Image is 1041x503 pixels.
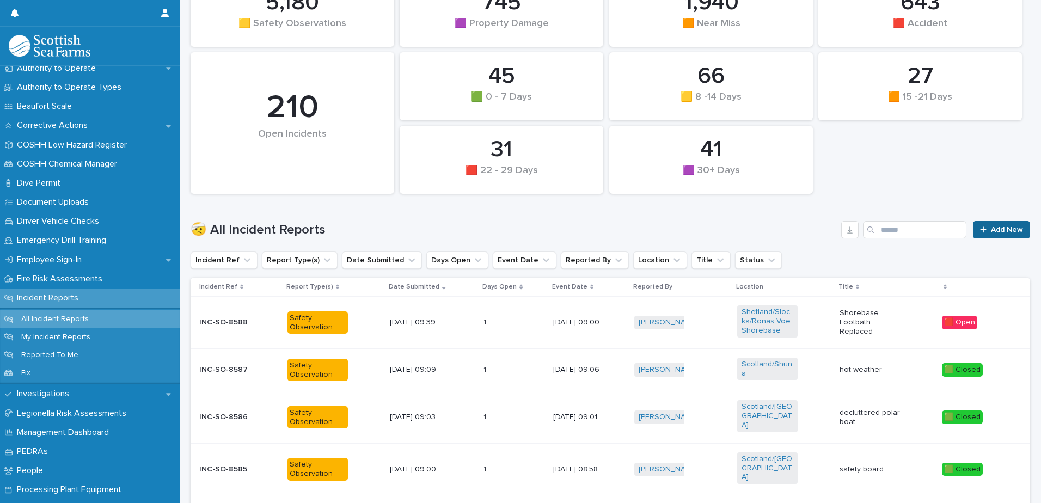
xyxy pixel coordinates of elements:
[418,63,585,90] div: 45
[482,281,517,293] p: Days Open
[390,465,450,474] p: [DATE] 09:00
[840,408,900,427] p: decluttered polar boat
[742,360,793,378] a: Scotland/Shuna
[736,281,763,293] p: Location
[13,159,126,169] p: COSHH Chemical Manager
[840,465,900,474] p: safety board
[639,318,698,327] a: [PERSON_NAME]
[191,391,1030,443] tr: INC-SO-8586Safety Observation[DATE] 09:0311 [DATE] 09:01[PERSON_NAME] Scotland/[GEOGRAPHIC_DATA] ...
[628,63,794,90] div: 66
[287,359,348,382] div: Safety Observation
[483,410,488,422] p: 1
[483,463,488,474] p: 1
[287,311,348,334] div: Safety Observation
[639,365,698,375] a: [PERSON_NAME]
[553,465,614,474] p: [DATE] 08:58
[742,308,793,335] a: Shetland/Slocka/Ronas Voe Shorebase
[483,316,488,327] p: 1
[199,413,260,422] p: INC-SO-8586
[199,281,237,293] p: Incident Ref
[191,251,258,269] button: Incident Ref
[633,281,672,293] p: Reported By
[742,455,793,482] a: Scotland/[GEOGRAPHIC_DATA]
[13,389,78,399] p: Investigations
[837,63,1003,90] div: 27
[973,221,1030,238] a: Add New
[552,281,587,293] p: Event Date
[13,178,69,188] p: Dive Permit
[418,18,585,41] div: 🟪 Property Damage
[191,348,1030,391] tr: INC-SO-8587Safety Observation[DATE] 09:0911 [DATE] 09:06[PERSON_NAME] Scotland/Shuna hot weather🟩...
[628,165,794,188] div: 🟪 30+ Days
[633,251,687,269] button: Location
[13,351,87,360] p: Reported To Me
[13,446,57,457] p: PEDRAs
[191,222,837,238] h1: 🤕 All Incident Reports
[742,402,793,430] a: Scotland/[GEOGRAPHIC_DATA]
[342,251,422,269] button: Date Submitted
[628,136,794,163] div: 41
[287,406,348,429] div: Safety Observation
[287,458,348,481] div: Safety Observation
[628,18,794,41] div: 🟧 Near Miss
[639,465,698,474] a: [PERSON_NAME]
[13,140,136,150] p: COSHH Low Hazard Register
[286,281,333,293] p: Report Type(s)
[837,91,1003,114] div: 🟧 15 -21 Days
[691,251,731,269] button: Title
[13,101,81,112] p: Beaufort Scale
[390,365,450,375] p: [DATE] 09:09
[840,365,900,375] p: hot weather
[493,251,556,269] button: Event Date
[390,413,450,422] p: [DATE] 09:03
[13,274,111,284] p: Fire Risk Assessments
[13,235,115,246] p: Emergency Drill Training
[837,18,1003,41] div: 🟥 Accident
[13,427,118,438] p: Management Dashboard
[191,443,1030,495] tr: INC-SO-8585Safety Observation[DATE] 09:0011 [DATE] 08:58[PERSON_NAME] Scotland/[GEOGRAPHIC_DATA] ...
[390,318,450,327] p: [DATE] 09:39
[13,82,130,93] p: Authority to Operate Types
[418,136,585,163] div: 31
[13,408,135,419] p: Legionella Risk Assessments
[553,318,614,327] p: [DATE] 09:00
[209,128,376,163] div: Open Incidents
[13,255,90,265] p: Employee Sign-In
[942,363,983,377] div: 🟩 Closed
[838,281,853,293] p: Title
[553,365,614,375] p: [DATE] 09:06
[199,318,260,327] p: INC-SO-8588
[13,465,52,476] p: People
[942,463,983,476] div: 🟩 Closed
[863,221,966,238] input: Search
[13,484,130,495] p: Processing Plant Equipment
[628,91,794,114] div: 🟨 8 -14 Days
[561,251,629,269] button: Reported By
[483,363,488,375] p: 1
[426,251,488,269] button: Days Open
[13,369,39,378] p: Fix
[735,251,782,269] button: Status
[553,413,614,422] p: [DATE] 09:01
[13,216,108,226] p: Driver Vehicle Checks
[13,293,87,303] p: Incident Reports
[418,91,585,114] div: 🟩 0 - 7 Days
[209,18,376,41] div: 🟨 Safety Observations
[191,297,1030,348] tr: INC-SO-8588Safety Observation[DATE] 09:3911 [DATE] 09:00[PERSON_NAME] Shetland/Slocka/Ronas Voe S...
[199,465,260,474] p: INC-SO-8585
[13,63,105,73] p: Authority to Operate
[942,316,977,329] div: 🟥 Open
[209,88,376,127] div: 210
[418,165,585,188] div: 🟥 22 - 29 Days
[13,197,97,207] p: Document Uploads
[9,35,90,57] img: bPIBxiqnSb2ggTQWdOVV
[13,315,97,324] p: All Incident Reports
[13,333,99,342] p: My Incident Reports
[262,251,338,269] button: Report Type(s)
[991,226,1023,234] span: Add New
[389,281,439,293] p: Date Submitted
[199,365,260,375] p: INC-SO-8587
[942,410,983,424] div: 🟩 Closed
[13,120,96,131] p: Corrective Actions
